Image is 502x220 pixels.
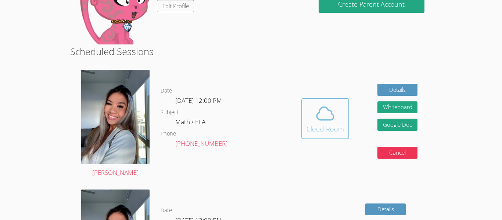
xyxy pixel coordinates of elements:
dt: Date [161,206,172,215]
img: avatar.png [81,70,150,164]
h2: Scheduled Sessions [70,44,432,58]
a: Google Doc [377,119,418,131]
button: Cancel [377,147,418,159]
div: Cloud Room [306,124,344,134]
button: Cloud Room [301,98,349,139]
dt: Phone [161,129,176,138]
dt: Date [161,86,172,95]
a: [PHONE_NUMBER] [175,139,227,148]
span: [DATE] 12:00 PM [175,96,222,105]
a: [PERSON_NAME] [81,70,150,178]
dd: Math / ELA [175,117,207,129]
dt: Subject [161,108,179,117]
a: Details [365,203,406,216]
button: Whiteboard [377,101,418,113]
a: Details [377,84,418,96]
